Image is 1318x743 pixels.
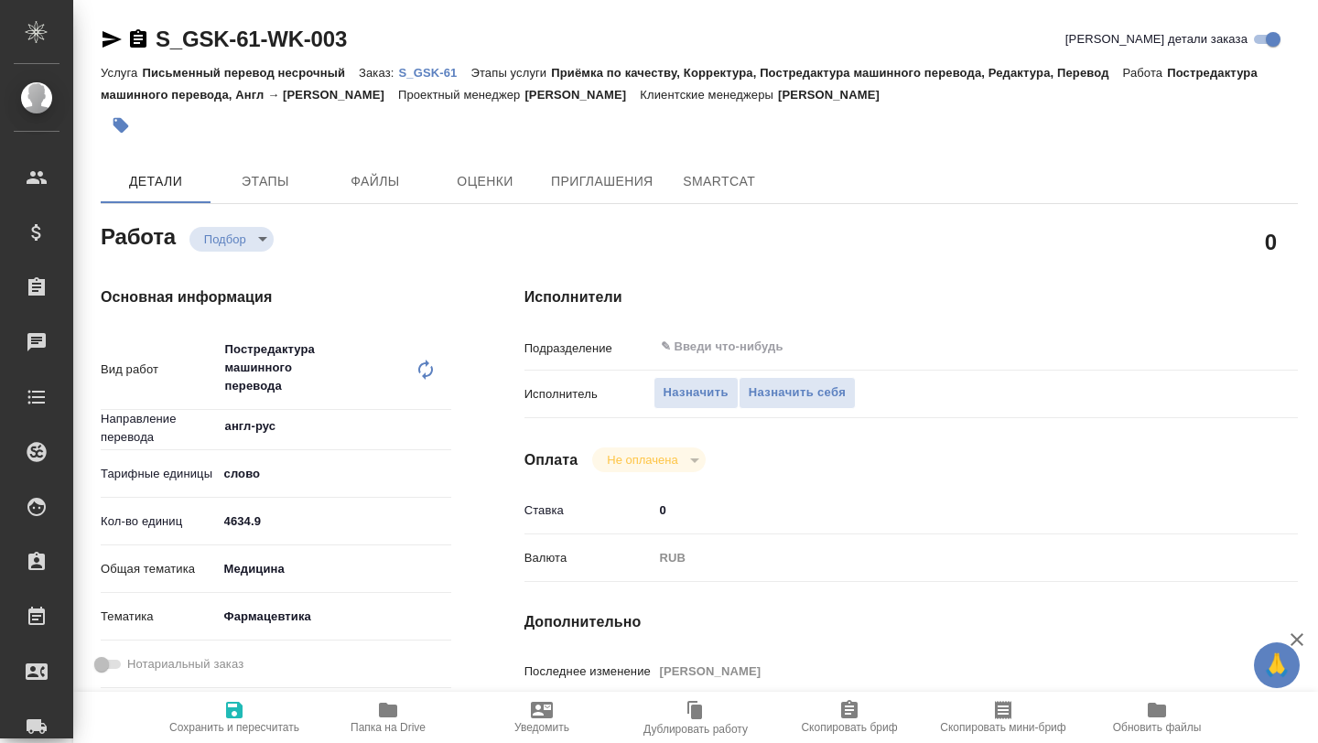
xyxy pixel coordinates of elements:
p: Подразделение [524,339,654,358]
a: S_GSK-61 [398,64,470,80]
button: Не оплачена [601,452,683,468]
span: Нотариальный заказ [127,655,243,673]
p: Последнее изменение [524,662,654,681]
p: Этапы услуги [470,66,551,80]
button: Скопировать ссылку [127,28,149,50]
p: Письменный перевод несрочный [142,66,359,80]
button: Назначить [654,377,739,409]
span: Файлы [331,170,419,193]
span: Папка на Drive [351,721,426,734]
input: Пустое поле [654,658,1234,684]
span: [PERSON_NAME] детали заказа [1065,30,1248,48]
h4: Оплата [524,449,578,471]
p: Постредактура машинного перевода, Англ → [PERSON_NAME] [101,66,1258,102]
p: Приёмка по качеству, Корректура, Постредактура машинного перевода, Редактура, Перевод [551,66,1122,80]
p: Проектный менеджер [398,88,524,102]
span: Оценки [441,170,529,193]
button: Open [1224,345,1227,349]
button: Сохранить и пересчитать [157,692,311,743]
button: Скопировать ссылку для ЯМессенджера [101,28,123,50]
p: Тарифные единицы [101,465,218,483]
button: Скопировать бриф [772,692,926,743]
p: Работа [1123,66,1168,80]
span: Этапы [221,170,309,193]
p: Клиентские менеджеры [640,88,778,102]
h4: Исполнители [524,286,1298,308]
span: Сохранить и пересчитать [169,721,299,734]
span: Уведомить [514,721,569,734]
p: Валюта [524,549,654,567]
button: Обновить файлы [1080,692,1234,743]
button: Папка на Drive [311,692,465,743]
span: Обновить файлы [1113,721,1202,734]
div: Подбор [189,227,274,252]
h4: Основная информация [101,286,451,308]
div: Подбор [592,447,705,472]
p: Ставка [524,501,654,520]
span: Приглашения [551,170,654,193]
div: слово [218,458,451,490]
button: Назначить себя [739,377,856,409]
button: Open [441,425,445,428]
p: Услуга [101,66,142,80]
button: 🙏 [1254,642,1300,688]
p: S_GSK-61 [398,66,470,80]
span: Скопировать бриф [801,721,897,734]
span: Назначить [664,382,729,404]
button: Уведомить [465,692,619,743]
p: [PERSON_NAME] [524,88,640,102]
span: Детали [112,170,200,193]
div: Фармацевтика [218,601,451,632]
span: 🙏 [1261,646,1292,684]
h2: Работа [101,219,176,252]
p: Заказ: [359,66,398,80]
a: S_GSK-61-WK-003 [156,27,347,51]
button: Скопировать мини-бриф [926,692,1080,743]
div: Медицина [218,554,451,585]
button: Добавить тэг [101,105,141,145]
input: ✎ Введи что-нибудь [218,508,451,534]
input: ✎ Введи что-нибудь [659,336,1167,358]
span: Назначить себя [749,382,846,404]
button: Дублировать работу [619,692,772,743]
p: [PERSON_NAME] [778,88,893,102]
span: SmartCat [675,170,763,193]
span: Скопировать мини-бриф [940,721,1065,734]
div: RUB [654,543,1234,574]
p: Общая тематика [101,560,218,578]
h2: 0 [1265,226,1277,257]
span: Дублировать работу [643,723,748,736]
input: ✎ Введи что-нибудь [654,497,1234,523]
button: Подбор [199,232,252,247]
p: Исполнитель [524,385,654,404]
p: Вид работ [101,361,218,379]
p: Тематика [101,608,218,626]
h4: Дополнительно [524,611,1298,633]
p: Направление перевода [101,410,218,447]
p: Кол-во единиц [101,512,218,531]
